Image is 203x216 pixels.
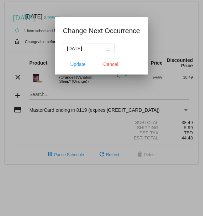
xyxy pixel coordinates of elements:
[96,58,126,70] button: Close dialog
[70,62,86,67] span: Update
[67,45,104,52] input: Select date
[63,25,140,36] h1: Change Next Occurrence
[103,62,118,67] span: Cancel
[63,58,93,70] button: Update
